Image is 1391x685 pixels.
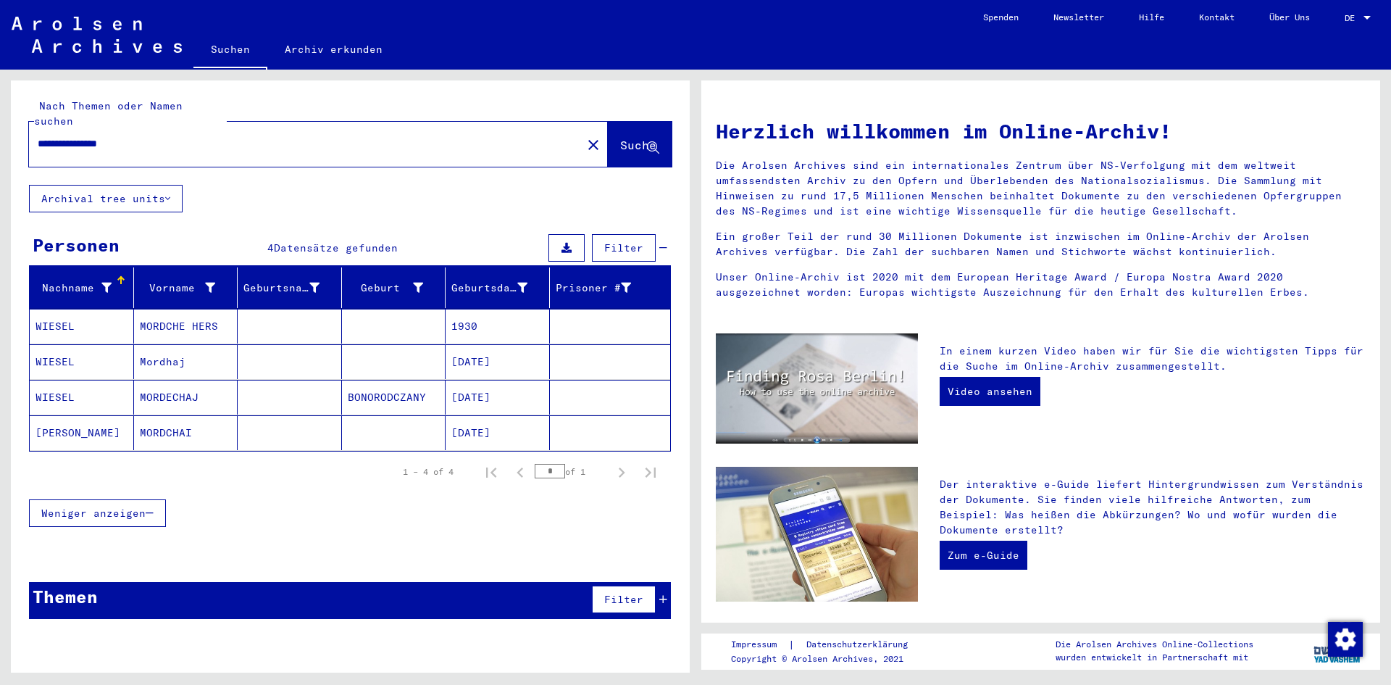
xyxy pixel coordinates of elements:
[940,377,1040,406] a: Video ansehen
[446,344,550,379] mat-cell: [DATE]
[731,637,788,652] a: Impressum
[238,267,342,308] mat-header-cell: Geburtsname
[556,281,632,296] div: Prisoner #
[342,380,446,415] mat-cell: BONORODCZANY
[34,99,183,128] mat-label: Nach Themen oder Namen suchen
[1328,622,1363,657] img: Zustimmung ändern
[193,32,267,70] a: Suchen
[556,276,653,299] div: Prisoner #
[716,270,1366,300] p: Unser Online-Archiv ist 2020 mit dem European Heritage Award / Europa Nostra Award 2020 ausgezeic...
[348,276,446,299] div: Geburt‏
[140,276,238,299] div: Vorname
[940,344,1366,374] p: In einem kurzen Video haben wir für Sie die wichtigsten Tipps für die Suche im Online-Archiv zusa...
[267,241,274,254] span: 4
[243,276,341,299] div: Geburtsname
[716,116,1366,146] h1: Herzlich willkommen im Online-Archiv!
[33,584,98,610] div: Themen
[342,267,446,308] mat-header-cell: Geburt‏
[451,281,527,296] div: Geburtsdatum
[1327,621,1362,656] div: Zustimmung ändern
[30,309,134,344] mat-cell: WIESEL
[585,136,602,154] mat-icon: close
[535,465,607,478] div: of 1
[795,637,925,652] a: Datenschutzerklärung
[348,281,424,296] div: Geburt‏
[134,415,238,450] mat-cell: MORDCHAI
[35,281,112,296] div: Nachname
[33,232,120,258] div: Personen
[731,652,925,665] p: Copyright © Arolsen Archives, 2021
[716,333,918,444] img: video.jpg
[1345,13,1361,23] span: DE
[731,637,925,652] div: |
[134,309,238,344] mat-cell: MORDCHE HERS
[716,467,918,602] img: eguide.jpg
[446,267,550,308] mat-header-cell: Geburtsdatum
[243,281,319,296] div: Geburtsname
[940,541,1027,570] a: Zum e-Guide
[35,276,133,299] div: Nachname
[550,267,671,308] mat-header-cell: Prisoner #
[267,32,400,67] a: Archiv erkunden
[579,130,608,159] button: Clear
[41,507,146,520] span: Weniger anzeigen
[451,276,549,299] div: Geburtsdatum
[30,267,134,308] mat-header-cell: Nachname
[636,457,665,486] button: Last page
[30,380,134,415] mat-cell: WIESEL
[12,17,182,53] img: Arolsen_neg.svg
[477,457,506,486] button: First page
[274,241,398,254] span: Datensätze gefunden
[940,477,1366,538] p: Der interaktive e-Guide liefert Hintergrundwissen zum Verständnis der Dokumente. Sie finden viele...
[446,380,550,415] mat-cell: [DATE]
[592,234,656,262] button: Filter
[607,457,636,486] button: Next page
[604,593,643,606] span: Filter
[134,267,238,308] mat-header-cell: Vorname
[608,122,672,167] button: Suche
[604,241,643,254] span: Filter
[30,415,134,450] mat-cell: [PERSON_NAME]
[29,499,166,527] button: Weniger anzeigen
[446,415,550,450] mat-cell: [DATE]
[446,309,550,344] mat-cell: 1930
[1056,638,1253,651] p: Die Arolsen Archives Online-Collections
[134,344,238,379] mat-cell: Mordhaj
[403,465,454,478] div: 1 – 4 of 4
[592,586,656,613] button: Filter
[716,229,1366,260] p: Ein großer Teil der rund 30 Millionen Dokumente ist inzwischen im Online-Archiv der Arolsen Archi...
[1311,633,1365,669] img: yv_logo.png
[134,380,238,415] mat-cell: MORDECHAJ
[1056,651,1253,664] p: wurden entwickelt in Partnerschaft mit
[140,281,216,296] div: Vorname
[30,344,134,379] mat-cell: WIESEL
[716,158,1366,219] p: Die Arolsen Archives sind ein internationales Zentrum über NS-Verfolgung mit dem weltweit umfasse...
[620,138,656,152] span: Suche
[506,457,535,486] button: Previous page
[29,185,183,212] button: Archival tree units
